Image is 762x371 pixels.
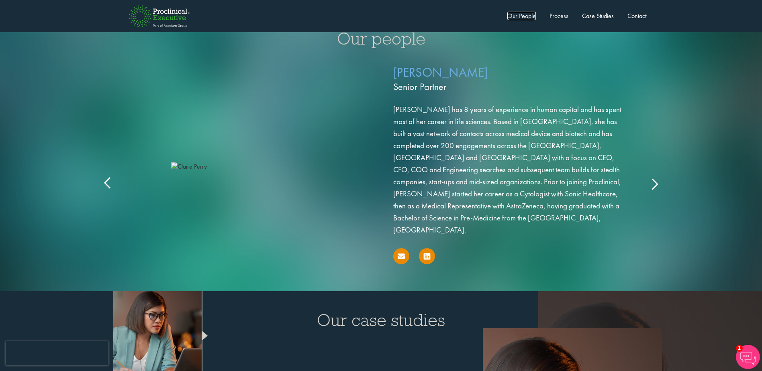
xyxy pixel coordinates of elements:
[627,12,646,20] a: Contact
[393,63,628,96] p: [PERSON_NAME]
[393,104,628,236] p: [PERSON_NAME] has 8 years of experience in human capital and has spent most of her career in life...
[736,345,743,352] span: 1
[171,162,332,171] img: Claire Perry
[550,12,568,20] a: Process
[582,12,614,20] a: Case Studies
[393,80,628,94] span: Senior Partner
[507,12,536,20] a: Our People
[6,341,108,365] iframe: reCAPTCHA
[736,345,760,369] img: Chatbot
